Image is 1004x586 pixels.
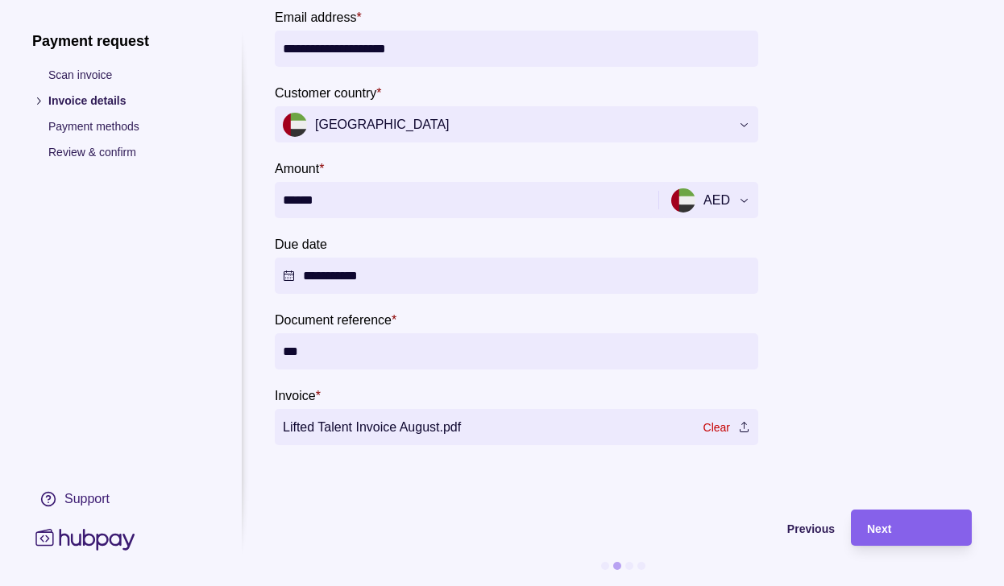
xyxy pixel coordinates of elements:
[275,313,392,327] p: Document reference
[48,92,210,109] p: Invoice details
[275,7,362,27] label: Email address
[32,32,210,50] h1: Payment request
[275,10,356,24] p: Email address
[275,258,758,294] button: Due date
[275,389,316,402] p: Invoice
[283,31,750,67] input: Email address
[64,490,110,508] div: Support
[851,510,972,546] button: Next
[703,419,730,436] a: Clear
[275,159,324,178] label: Amount
[275,162,319,175] p: Amount
[283,182,646,218] input: amount
[32,482,210,516] a: Support
[275,386,321,405] label: Invoice
[275,86,376,100] p: Customer country
[275,510,835,546] button: Previous
[275,310,396,329] label: Document reference
[275,83,382,102] label: Customer country
[275,237,327,251] p: Due date
[867,522,891,535] span: Next
[48,118,210,135] p: Payment methods
[787,522,835,535] span: Previous
[48,143,210,161] p: Review & confirm
[48,66,210,84] p: Scan invoice
[283,333,750,369] input: Document reference
[275,409,758,445] label: Lifted Talent Invoice August.pdf
[275,234,327,254] label: Due date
